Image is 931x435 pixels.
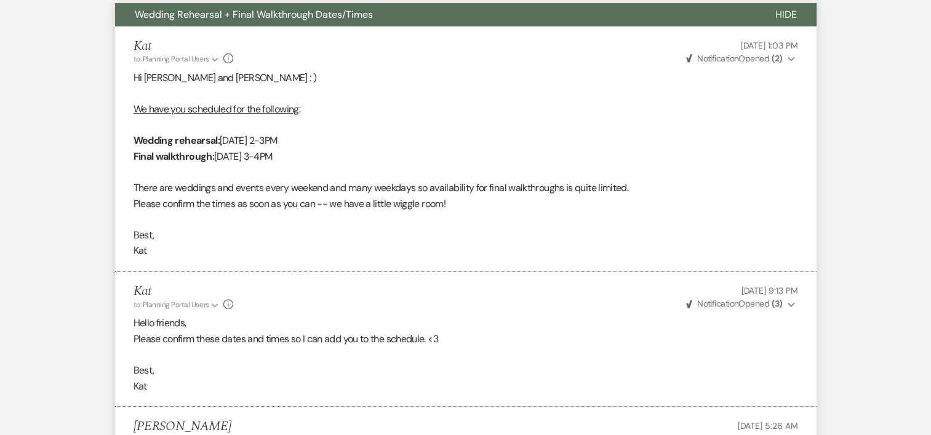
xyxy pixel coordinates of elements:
[134,243,798,259] p: Kat
[737,420,797,431] span: [DATE] 5:26 AM
[135,8,373,21] span: Wedding Rehearsal + Final Walkthrough Dates/Times
[134,180,798,196] p: There are weddings and events every weekend and many weekdays so availability for final walkthrou...
[684,297,798,310] button: NotificationOpened (3)
[684,52,798,65] button: NotificationOpened (2)
[686,298,783,309] span: Opened
[771,298,782,309] strong: ( 3 )
[134,53,221,65] button: to: Planning Portal Users
[134,300,209,310] span: to: Planning Portal Users
[115,3,756,26] button: Wedding Rehearsal + Final Walkthrough Dates/Times
[741,285,797,296] span: [DATE] 9:13 PM
[134,284,234,299] h5: Kat
[697,298,738,309] span: Notification
[134,419,231,434] h5: [PERSON_NAME]
[775,8,797,21] span: Hide
[686,53,783,64] span: Opened
[134,149,798,165] p: [DATE] 3-4PM
[134,227,798,243] p: Best,
[134,70,798,86] p: Hi [PERSON_NAME] and [PERSON_NAME] : )
[134,150,214,163] strong: Final walkthrough:
[134,315,798,331] p: Hello friends,
[134,378,798,394] p: Kat
[134,299,221,310] button: to: Planning Portal Users
[134,54,209,64] span: to: Planning Portal Users
[134,133,798,149] p: [DATE] 2-3PM
[697,53,738,64] span: Notification
[134,134,220,147] strong: Wedding rehearsal:
[756,3,817,26] button: Hide
[771,53,782,64] strong: ( 2 )
[134,362,798,378] p: Best,
[134,331,798,347] p: Please confirm these dates and times so I can add you to the schedule. <3
[740,40,797,51] span: [DATE] 1:03 PM
[134,103,300,116] u: We have you scheduled for the following:
[134,196,798,212] p: Please confirm the times as soon as you can -- we have a little wiggle room!
[134,39,234,54] h5: Kat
